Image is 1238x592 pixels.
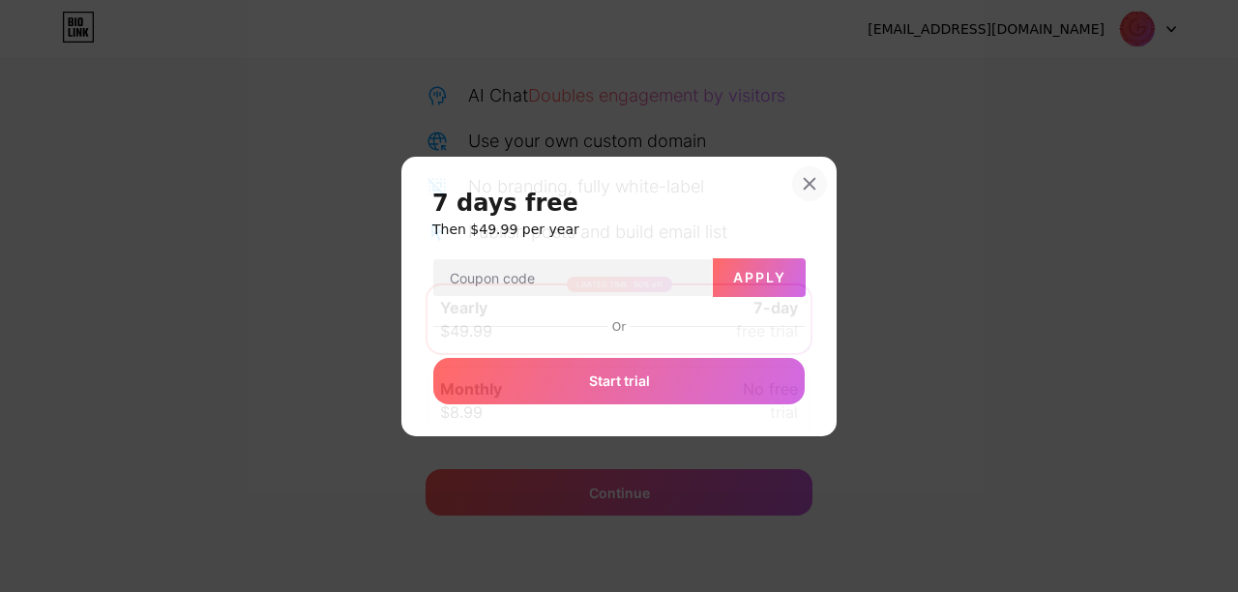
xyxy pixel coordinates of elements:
input: Coupon code [433,259,712,298]
h6: Then $49.99 per year [432,220,806,239]
span: 7 days free [432,188,578,219]
button: Apply [713,258,806,297]
div: Or [608,319,630,335]
span: Apply [733,269,786,285]
span: Start trial [589,370,650,391]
